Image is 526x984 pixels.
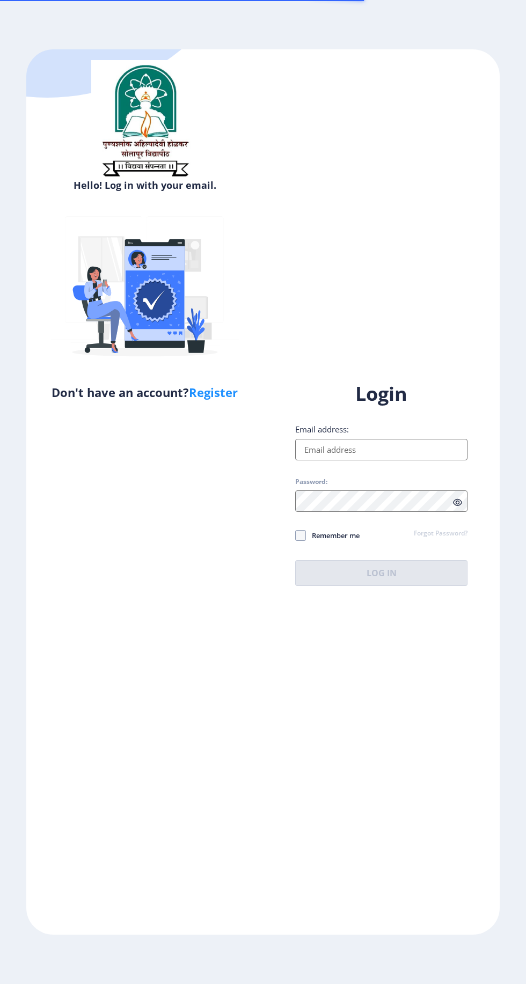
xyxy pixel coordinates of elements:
button: Log In [295,560,467,586]
img: Verified-rafiki.svg [51,196,239,384]
span: Remember me [306,529,360,542]
label: Email address: [295,424,349,435]
img: sulogo.png [91,60,199,181]
h6: Hello! Log in with your email. [34,179,255,192]
label: Password: [295,478,327,486]
h5: Don't have an account? [34,384,255,401]
a: Forgot Password? [414,529,467,539]
a: Register [189,384,238,400]
h1: Login [295,381,467,407]
input: Email address [295,439,467,460]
